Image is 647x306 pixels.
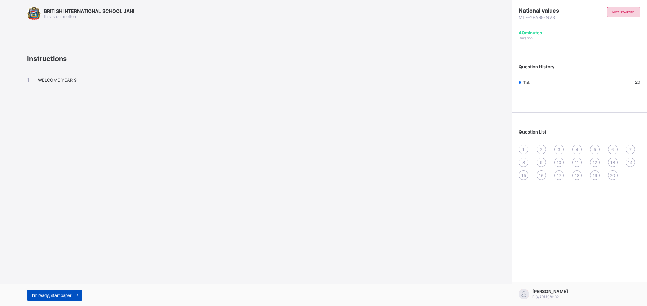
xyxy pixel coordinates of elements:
span: 6 [611,147,614,152]
span: 5 [594,147,596,152]
span: 7 [629,147,632,152]
span: 3 [558,147,560,152]
span: this is our motton [44,14,76,19]
span: 10 [557,160,561,165]
span: 8 [522,160,525,165]
span: 17 [557,173,561,178]
span: 13 [610,160,615,165]
span: National values [519,7,580,14]
span: 11 [575,160,579,165]
span: 18 [575,173,579,178]
span: Total [523,80,533,85]
span: 9 [540,160,542,165]
span: 16 [539,173,543,178]
span: MTE-YEAR9-NVS [519,15,580,20]
span: 40 minutes [519,30,542,35]
span: 12 [593,160,597,165]
span: 14 [628,160,633,165]
span: I’m ready, start paper [32,293,71,298]
span: BRITISH INTERNATIONAL SCHOOL JAHI [44,8,134,14]
span: 15 [521,173,526,178]
span: WELCOME YEAR 9 [38,78,77,83]
span: 19 [593,173,597,178]
span: Question History [519,64,554,69]
span: 1 [522,147,525,152]
span: [PERSON_NAME] [532,289,568,294]
span: Duration [519,36,533,40]
span: 4 [576,147,578,152]
span: Instructions [27,55,67,63]
span: not started [612,11,635,14]
span: 20 [635,80,640,85]
span: 20 [610,173,615,178]
span: BIS/ADMS/0182 [532,295,559,299]
span: Question List [519,129,546,135]
span: 2 [540,147,542,152]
